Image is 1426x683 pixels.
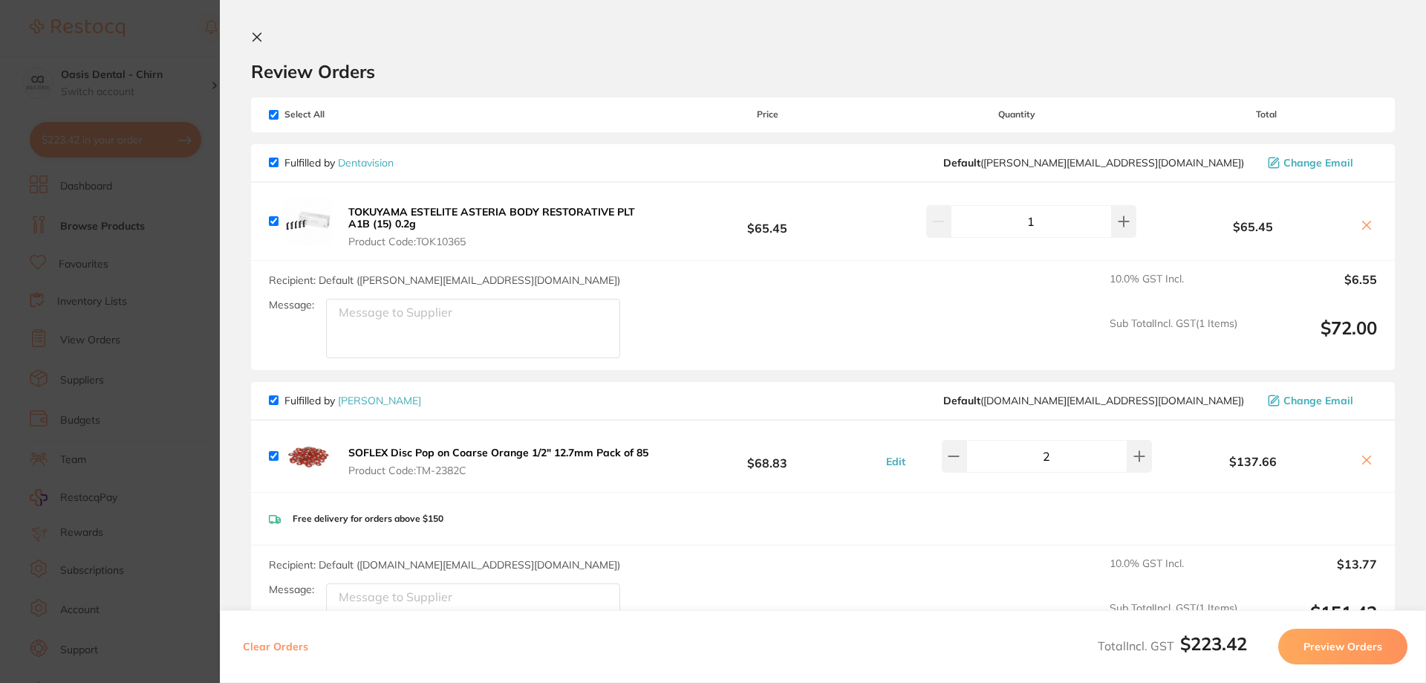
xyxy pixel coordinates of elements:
span: stacey@dentavision.com.au [943,157,1244,169]
button: Clear Orders [238,629,313,664]
b: $223.42 [1180,632,1247,655]
b: TOKUYAMA ESTELITE ASTERIA BODY RESTORATIVE PLT A1B (15) 0.2g [348,205,635,230]
span: 10.0 % GST Incl. [1110,557,1237,590]
span: customer.care@henryschein.com.au [943,395,1244,407]
b: $68.83 [657,442,878,470]
button: SOFLEX Disc Pop on Coarse Orange 1/2" 12.7mm Pack of 85 Product Code:TM-2382C [344,446,653,477]
span: Select All [269,109,417,120]
span: Product Code: TM-2382C [348,464,648,476]
output: $13.77 [1249,557,1377,590]
b: $137.66 [1156,455,1350,468]
b: $65.45 [657,207,878,235]
span: Product Code: TOK10365 [348,236,652,247]
a: [PERSON_NAME] [338,394,421,407]
p: Free delivery for orders above $150 [293,514,443,524]
output: $72.00 [1249,317,1377,358]
button: Edit [882,455,910,468]
span: Change Email [1283,157,1353,169]
button: Change Email [1263,394,1377,407]
output: $6.55 [1249,273,1377,305]
span: Price [657,109,878,120]
span: Sub Total Incl. GST ( 1 Items) [1110,317,1237,358]
b: $65.45 [1156,220,1350,233]
img: aG9jYno0ag [284,198,332,245]
h2: Review Orders [251,60,1395,82]
span: Recipient: Default ( [DOMAIN_NAME][EMAIL_ADDRESS][DOMAIN_NAME] ) [269,558,620,572]
output: $151.42 [1249,602,1377,643]
b: Default [943,394,980,407]
b: SOFLEX Disc Pop on Coarse Orange 1/2" 12.7mm Pack of 85 [348,446,648,459]
span: Sub Total Incl. GST ( 1 Items) [1110,602,1237,643]
button: TOKUYAMA ESTELITE ASTERIA BODY RESTORATIVE PLT A1B (15) 0.2g Product Code:TOK10365 [344,205,657,248]
span: Recipient: Default ( [PERSON_NAME][EMAIL_ADDRESS][DOMAIN_NAME] ) [269,273,620,287]
p: Fulfilled by [284,157,394,169]
img: Z3did2lodQ [284,433,332,480]
span: Total Incl. GST [1098,638,1247,653]
p: Fulfilled by [284,395,421,407]
span: Change Email [1283,395,1353,407]
button: Change Email [1263,156,1377,169]
button: Preview Orders [1278,629,1407,664]
b: Default [943,156,980,169]
label: Message: [269,299,314,311]
span: Quantity [879,109,1156,120]
label: Message: [269,583,314,596]
a: Dentavision [338,156,394,169]
span: 10.0 % GST Incl. [1110,273,1237,305]
span: Total [1156,109,1377,120]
